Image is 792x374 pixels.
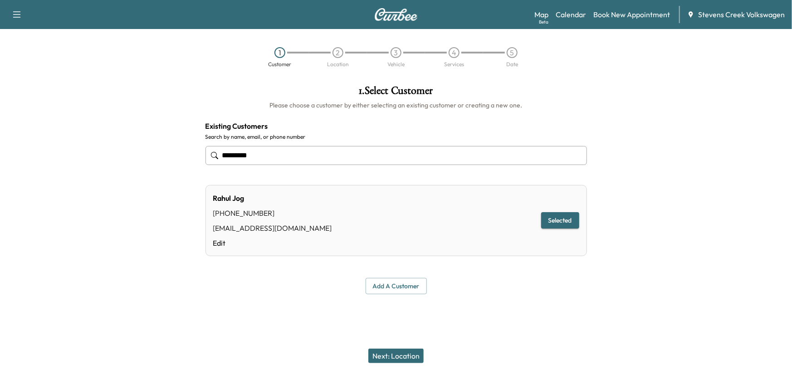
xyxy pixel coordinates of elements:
[213,193,332,204] div: Rahul Jog
[534,9,548,20] a: MapBeta
[506,62,518,67] div: Date
[507,47,518,58] div: 5
[593,9,670,20] a: Book New Appointment
[541,212,579,229] button: Selected
[213,223,332,233] div: [EMAIL_ADDRESS][DOMAIN_NAME]
[539,19,548,25] div: Beta
[205,121,587,131] h4: Existing Customers
[391,47,401,58] div: 3
[366,278,427,295] button: Add a customer
[213,208,332,219] div: [PHONE_NUMBER]
[387,62,405,67] div: Vehicle
[213,238,332,248] a: Edit
[374,8,418,21] img: Curbee Logo
[556,9,586,20] a: Calendar
[332,47,343,58] div: 2
[205,101,587,110] h6: Please choose a customer by either selecting an existing customer or creating a new one.
[274,47,285,58] div: 1
[205,85,587,101] h1: 1 . Select Customer
[444,62,464,67] div: Services
[698,9,785,20] span: Stevens Creek Volkswagen
[368,349,424,363] button: Next: Location
[449,47,460,58] div: 4
[327,62,349,67] div: Location
[269,62,292,67] div: Customer
[205,133,587,141] label: Search by name, email, or phone number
